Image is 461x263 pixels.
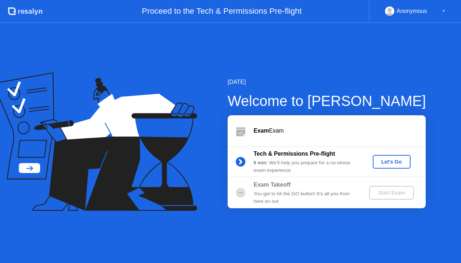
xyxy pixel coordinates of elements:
[254,160,267,165] b: 5 min
[254,182,291,188] b: Exam Takeoff
[254,151,335,157] b: Tech & Permissions Pre-flight
[254,159,357,174] div: : We’ll help you prepare for a no-stress exam experience
[254,126,426,135] div: Exam
[442,6,446,16] div: ▼
[228,78,426,86] div: [DATE]
[254,128,269,134] b: Exam
[228,90,426,112] div: Welcome to [PERSON_NAME]
[373,155,411,169] button: Let's Go
[376,159,408,165] div: Let's Go
[369,186,413,200] button: Start Exam
[254,190,357,205] div: You get to hit the GO button! It’s all you from here on out
[397,6,427,16] div: Anonymous
[372,190,411,196] div: Start Exam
